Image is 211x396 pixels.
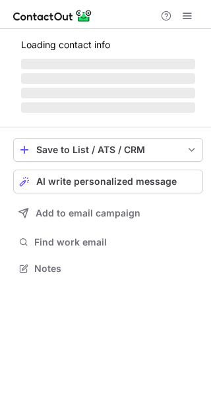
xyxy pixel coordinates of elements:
span: ‌ [21,88,195,98]
span: Add to email campaign [36,208,140,218]
span: Notes [34,263,198,275]
button: AI write personalized message [13,170,203,193]
button: Find work email [13,233,203,251]
img: ContactOut v5.3.10 [13,8,92,24]
button: Notes [13,259,203,278]
span: AI write personalized message [36,176,177,187]
div: Save to List / ATS / CRM [36,145,180,155]
span: ‌ [21,102,195,113]
button: save-profile-one-click [13,138,203,162]
p: Loading contact info [21,40,195,50]
span: ‌ [21,73,195,84]
button: Add to email campaign [13,201,203,225]
span: Find work email [34,236,198,248]
span: ‌ [21,59,195,69]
